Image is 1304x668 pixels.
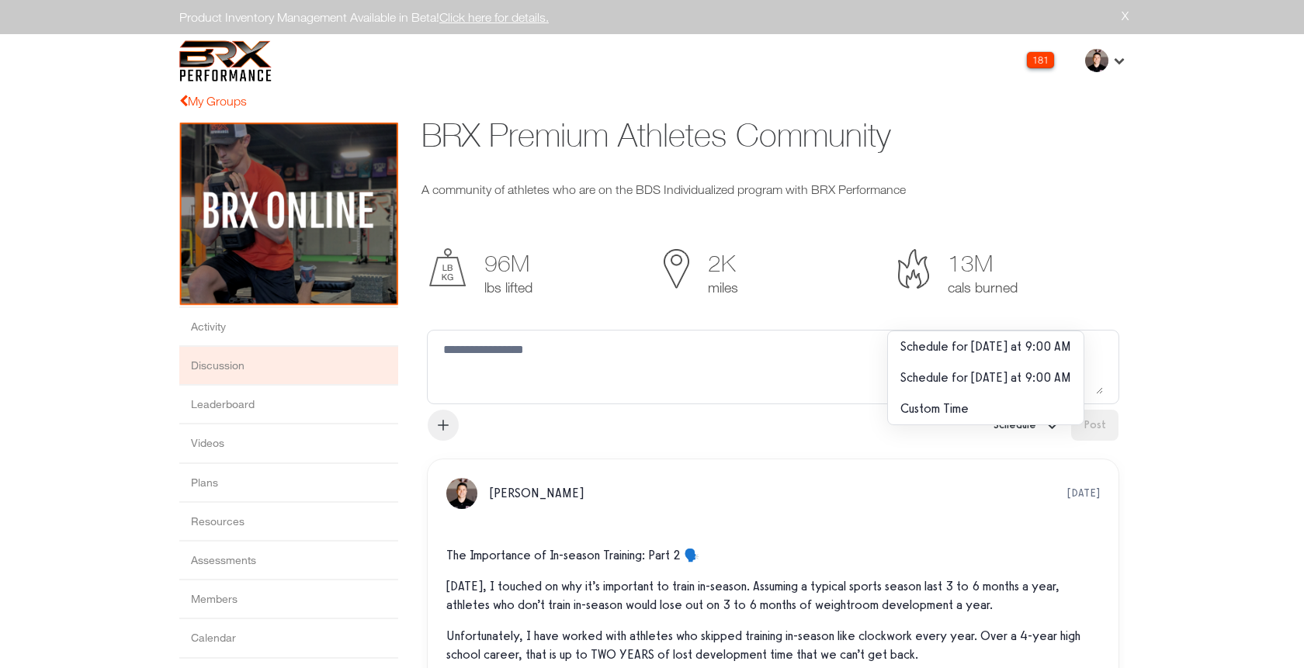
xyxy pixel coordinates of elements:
li: Assessments [179,542,398,580]
img: 6f7da32581c89ca25d665dc3aae533e4f14fe3ef_original.svg [179,40,272,81]
li: Videos [179,424,398,463]
li: Plans [179,464,398,503]
a: My Groups [179,94,247,108]
span: Custom Time [479,88,650,106]
div: Custom Time [466,81,662,112]
div: 181 [1027,52,1054,68]
p: A community of athletes who are on the BDS Individualized program with BRX Performance [421,182,1004,198]
div: cals burned [898,248,1117,296]
a: X [1122,8,1129,23]
img: thumb.jpg [1085,49,1108,72]
div: miles [664,248,883,296]
li: Calendar [179,619,398,658]
h1: BRX Premium Athletes Community [421,112,1004,158]
li: Activity [179,308,398,347]
div: lbs lifted [429,248,648,296]
li: Resources [179,503,398,542]
a: Click here for details. [439,10,549,24]
span: 2K [664,248,883,279]
span: Schedule for [DATE] at 9:00 AM [479,26,650,44]
div: Schedule for [DATE] at 9:00 AM [466,19,662,50]
li: Leaderboard [179,386,398,424]
span: 96M [429,248,648,279]
div: Product Inventory Management Available in Beta! [168,8,1136,26]
div: Schedule for [DATE] at 9:00 AM [466,50,662,81]
span: Schedule for [DATE] at 9:00 AM [479,57,650,75]
img: ios_large.PNG [179,122,398,306]
li: Discussion [179,347,398,386]
span: 13M [898,248,1117,279]
li: Members [179,580,398,619]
